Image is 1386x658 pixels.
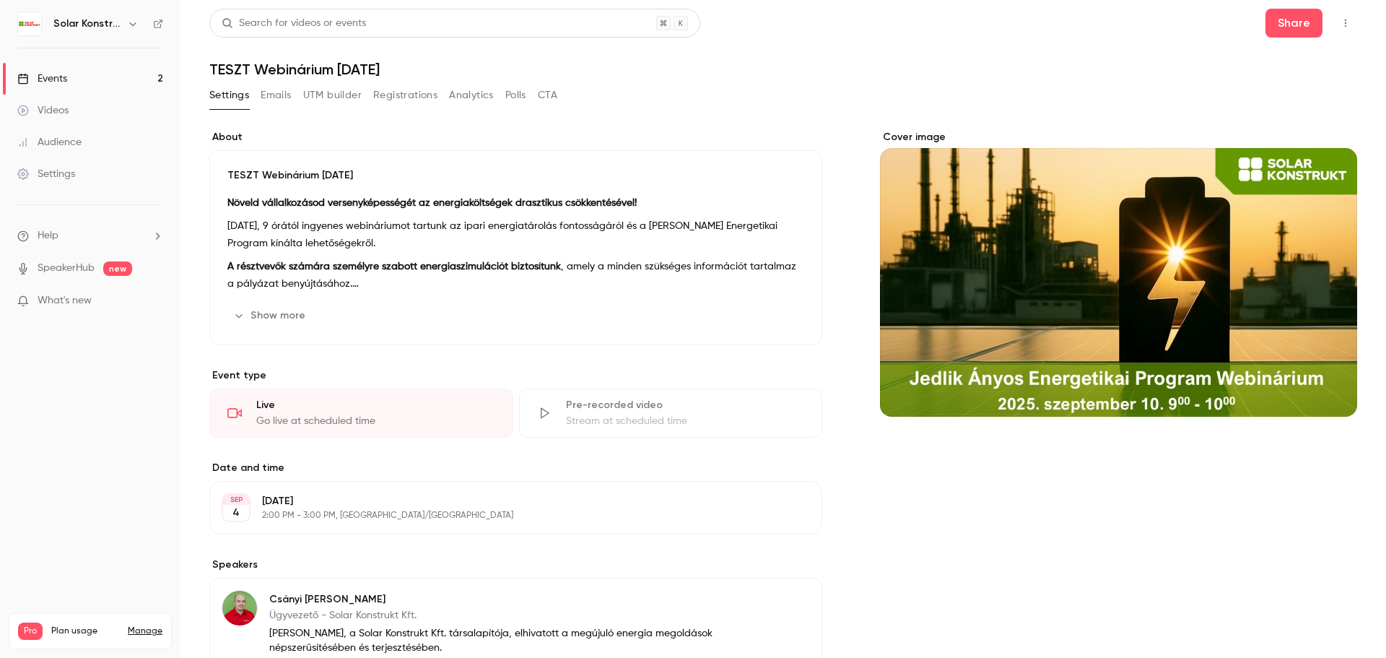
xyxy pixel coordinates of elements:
div: Videos [17,103,69,118]
label: Cover image [880,130,1357,144]
strong: Növeld vállalkozásod versenyképességét az energiaköltségek drasztikus csökkentésével! [227,198,637,208]
div: Pre-recorded video [566,398,805,412]
p: , amely a minden szükséges információt tartalmaz a pályázat benyújtásához. [227,258,804,293]
span: Plan usage [51,625,119,637]
div: Go live at scheduled time [256,414,495,428]
section: Cover image [880,130,1357,417]
div: Search for videos or events [222,16,366,31]
button: Analytics [449,84,494,107]
p: 4 [232,506,240,520]
button: Show more [227,304,314,327]
button: CTA [538,84,557,107]
p: [DATE] [262,494,746,508]
p: 2:00 PM - 3:00 PM, [GEOGRAPHIC_DATA]/[GEOGRAPHIC_DATA] [262,510,746,521]
span: new [103,261,132,276]
span: What's new [38,293,92,308]
button: Emails [261,84,291,107]
div: SEP [223,495,249,505]
h6: Solar Konstrukt Kft. [53,17,121,31]
span: Help [38,228,58,243]
div: Stream at scheduled time [566,414,805,428]
div: Events [17,72,67,86]
span: Pro [18,623,43,640]
p: [DATE], 9 órától ingyenes webináriumot tartunk az ipari energiatárolás fontosságáról és a [PERSON... [227,217,804,252]
div: Settings [17,167,75,181]
a: Manage [128,625,162,637]
p: Event type [209,368,822,383]
button: Polls [505,84,526,107]
img: Csányi Gábor [222,591,257,625]
a: SpeakerHub [38,261,95,276]
div: LiveGo live at scheduled time [209,389,513,438]
div: Pre-recorded videoStream at scheduled time [519,389,823,438]
label: Speakers [209,558,822,572]
p: [PERSON_NAME], a Solar Konstrukt Kft. társalapítója, elhivatott a megújuló energia megoldások nép... [269,626,728,655]
p: Ügyvezető - Solar Konstrukt Kft. [269,608,728,623]
button: Settings [209,84,249,107]
button: UTM builder [303,84,362,107]
p: TESZT Webinárium [DATE] [227,168,804,183]
label: About [209,130,822,144]
button: Share [1265,9,1322,38]
img: Solar Konstrukt Kft. [18,12,41,35]
div: Audience [17,135,82,150]
h1: TESZT Webinárium [DATE] [209,61,1357,78]
li: help-dropdown-opener [17,228,163,243]
p: Csányi [PERSON_NAME] [269,592,728,607]
strong: A résztvevők számára személyre szabott energiaszimulációt biztosítunk [227,261,561,272]
button: Registrations [373,84,437,107]
div: Live [256,398,495,412]
label: Date and time [209,461,822,475]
